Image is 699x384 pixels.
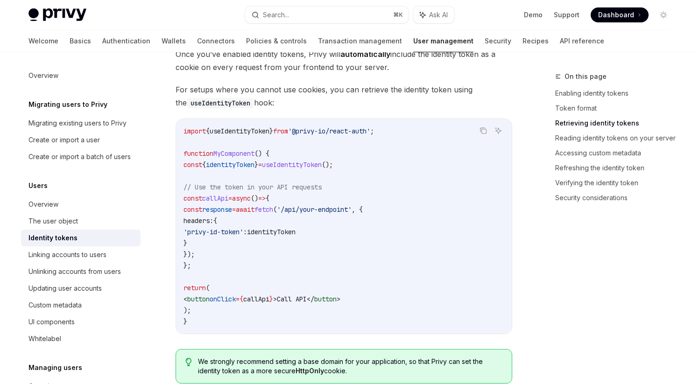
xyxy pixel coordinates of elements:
a: Overview [21,67,141,84]
div: Whitelabel [28,333,61,344]
span: => [258,194,266,202]
span: : [243,228,247,236]
span: { [206,127,210,135]
span: { [266,194,269,202]
span: { [202,161,206,169]
a: Authentication [102,30,150,52]
a: Demo [524,10,543,20]
span: fetch [254,205,273,214]
span: We strongly recommend setting a base domain for your application, so that Privy can set the ident... [198,357,502,376]
button: Search...⌘K [245,7,409,23]
a: Overview [21,196,141,213]
span: Call API [277,295,307,303]
div: Overview [28,199,58,210]
div: Overview [28,70,58,81]
h5: Users [28,180,48,191]
span: ; [370,127,374,135]
span: onClick [210,295,236,303]
a: Welcome [28,30,58,52]
span: { [240,295,243,303]
div: The user object [28,216,78,227]
span: const [184,194,202,202]
span: } [254,161,258,169]
a: Connectors [197,30,235,52]
div: Migrating existing users to Privy [28,118,127,129]
span: Dashboard [598,10,634,20]
a: Refreshing the identity token [555,161,678,175]
a: Recipes [522,30,549,52]
span: } [269,295,273,303]
span: > [273,295,277,303]
a: Custom metadata [21,297,141,314]
span: // Use the token in your API requests [184,183,322,191]
span: For setups where you cannot use cookies, you can retrieve the identity token using the hook: [176,83,512,109]
span: 'privy-id-token' [184,228,243,236]
span: async [232,194,251,202]
span: = [236,295,240,303]
span: > [337,295,340,303]
span: () [251,194,258,202]
span: } [184,239,187,247]
span: from [273,127,288,135]
span: import [184,127,206,135]
span: button [314,295,337,303]
a: Reading identity tokens on your server [555,131,678,146]
div: Linking accounts to users [28,249,106,260]
a: Create or import a batch of users [21,148,141,165]
div: Identity tokens [28,232,78,244]
a: Whitelabel [21,330,141,347]
span: useIdentityToken [210,127,269,135]
a: Dashboard [591,7,649,22]
span: button [187,295,210,303]
span: , { [352,205,363,214]
span: '/api/your-endpoint' [277,205,352,214]
span: ( [206,284,210,292]
div: Search... [263,9,289,21]
span: ( [273,205,277,214]
a: Wallets [162,30,186,52]
span: }; [184,261,191,270]
img: light logo [28,8,86,21]
span: { [213,216,217,225]
span: callApi [202,194,228,202]
span: = [258,161,262,169]
span: = [232,205,236,214]
a: The user object [21,213,141,230]
span: identityToken [206,161,254,169]
div: UI components [28,316,75,328]
div: Create or import a user [28,134,100,146]
button: Ask AI [413,7,454,23]
span: '@privy-io/react-auth' [288,127,370,135]
span: const [184,161,202,169]
a: API reference [560,30,604,52]
a: Security considerations [555,190,678,205]
span: = [228,194,232,202]
span: function [184,149,213,158]
svg: Tip [185,358,192,366]
span: callApi [243,295,269,303]
a: Unlinking accounts from users [21,263,141,280]
a: Create or import a user [21,132,141,148]
span: ⌘ K [393,11,403,19]
span: Once you’ve enabled identity tokens, Privy will include the identity token as a cookie on every r... [176,48,512,74]
a: Transaction management [318,30,402,52]
span: </ [307,295,314,303]
span: () { [254,149,269,158]
strong: HttpOnly [296,367,324,375]
a: Support [554,10,579,20]
span: useIdentityToken [262,161,322,169]
h5: Migrating users to Privy [28,99,107,110]
div: Updating user accounts [28,283,102,294]
a: Linking accounts to users [21,246,141,263]
a: Updating user accounts [21,280,141,297]
a: Retrieving identity tokens [555,116,678,131]
span: On this page [565,71,607,82]
strong: automatically [340,49,390,59]
span: MyComponent [213,149,254,158]
div: Custom metadata [28,300,82,311]
span: (); [322,161,333,169]
div: Unlinking accounts from users [28,266,121,277]
span: const [184,205,202,214]
a: Token format [555,101,678,116]
span: Ask AI [429,10,448,20]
